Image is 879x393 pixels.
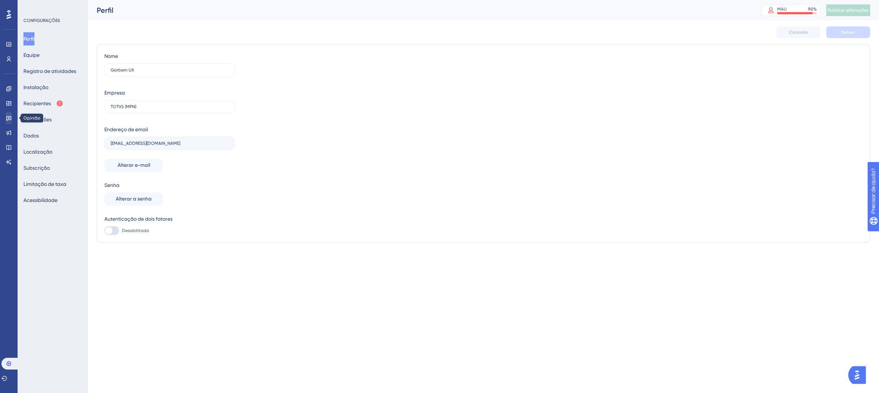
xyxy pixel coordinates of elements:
font: CONFIGURAÇÕES [23,18,60,23]
font: Publicar alterações [828,8,869,13]
font: Dados [23,133,39,139]
font: Senha [104,182,119,188]
font: Alterar e-mail [118,162,150,168]
font: Registro de atividades [23,68,76,74]
button: Integrações [23,113,52,126]
button: Subscrição [23,161,50,175]
font: Alterar a senha [116,196,152,202]
font: % [813,7,817,12]
font: Recipientes [23,100,51,106]
button: Dados [23,129,39,142]
input: Nome Sobrenome [111,67,229,73]
font: Cancelar [789,30,808,35]
font: Desabilitado [122,228,149,233]
button: Registro de atividades [23,65,76,78]
button: Salvar [826,26,870,38]
button: Instalação [23,81,48,94]
font: Integrações [23,117,52,122]
font: 90 [808,7,813,12]
button: Equipe [23,48,40,62]
font: Precisar de ajuda? [17,3,63,9]
font: Localização [23,149,52,155]
button: Limitação de taxa [23,177,66,191]
font: Perfil [23,36,34,42]
font: Instalação [23,84,48,90]
font: Perfil [97,6,114,15]
font: Empresa [104,90,125,96]
button: Localização [23,145,52,158]
font: MAU [777,7,787,12]
button: Alterar a senha [104,192,163,206]
button: Publicar alterações [826,4,870,16]
font: Salvar [842,30,855,35]
font: Limitação de taxa [23,181,66,187]
font: Equipe [23,52,40,58]
font: Autenticação de dois fatores [104,216,173,222]
font: Nome [104,53,118,59]
font: Acessibilidade [23,197,58,203]
font: Subscrição [23,165,50,171]
button: Recipientes [23,97,63,110]
input: Endereço de email [111,141,229,146]
iframe: Iniciador do Assistente de IA do UserGuiding [848,364,870,386]
button: Alterar e-mail [104,159,163,172]
button: Cancelar [776,26,820,38]
button: Acessibilidade [23,194,58,207]
font: Endereço de email [104,126,148,132]
button: Perfil [23,32,34,45]
input: nome da empresa [111,104,229,109]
